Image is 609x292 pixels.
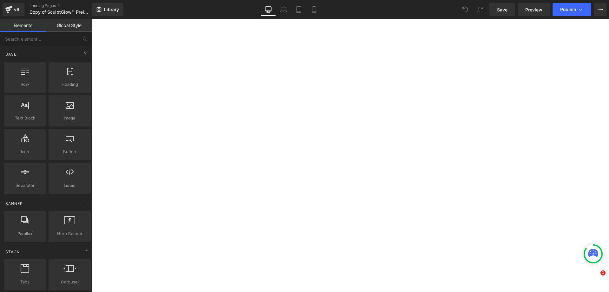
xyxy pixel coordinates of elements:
span: Copy of SculptGlow™ Prelender for Flabby Arms [29,10,90,15]
span: Row [6,81,44,88]
span: Hero Banner [50,230,89,237]
span: Image [50,115,89,121]
a: Global Style [46,19,92,32]
span: Tabs [6,279,44,285]
a: Tablet [291,3,306,16]
button: Publish [553,3,591,16]
a: v6 [3,3,24,16]
a: Mobile [306,3,322,16]
span: Base [5,51,17,57]
span: Preview [525,6,542,13]
iframe: Intercom live chat [587,270,603,286]
span: Liquid [50,182,89,189]
a: New Library [92,3,123,16]
span: Carousel [50,279,89,285]
span: Stack [5,249,20,255]
span: Publish [560,7,576,12]
button: Undo [459,3,472,16]
span: Icon [6,148,44,155]
a: Laptop [276,3,291,16]
div: v6 [13,5,21,14]
span: Separator [6,182,44,189]
a: Preview [518,3,550,16]
span: Button [50,148,89,155]
a: Landing Pages [29,3,102,8]
span: Text Block [6,115,44,121]
span: Parallax [6,230,44,237]
span: Save [497,6,507,13]
button: Redo [474,3,487,16]
button: More [594,3,606,16]
span: Banner [5,200,23,207]
span: 1 [600,270,606,275]
a: Desktop [261,3,276,16]
span: Heading [50,81,89,88]
span: Library [104,7,119,12]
